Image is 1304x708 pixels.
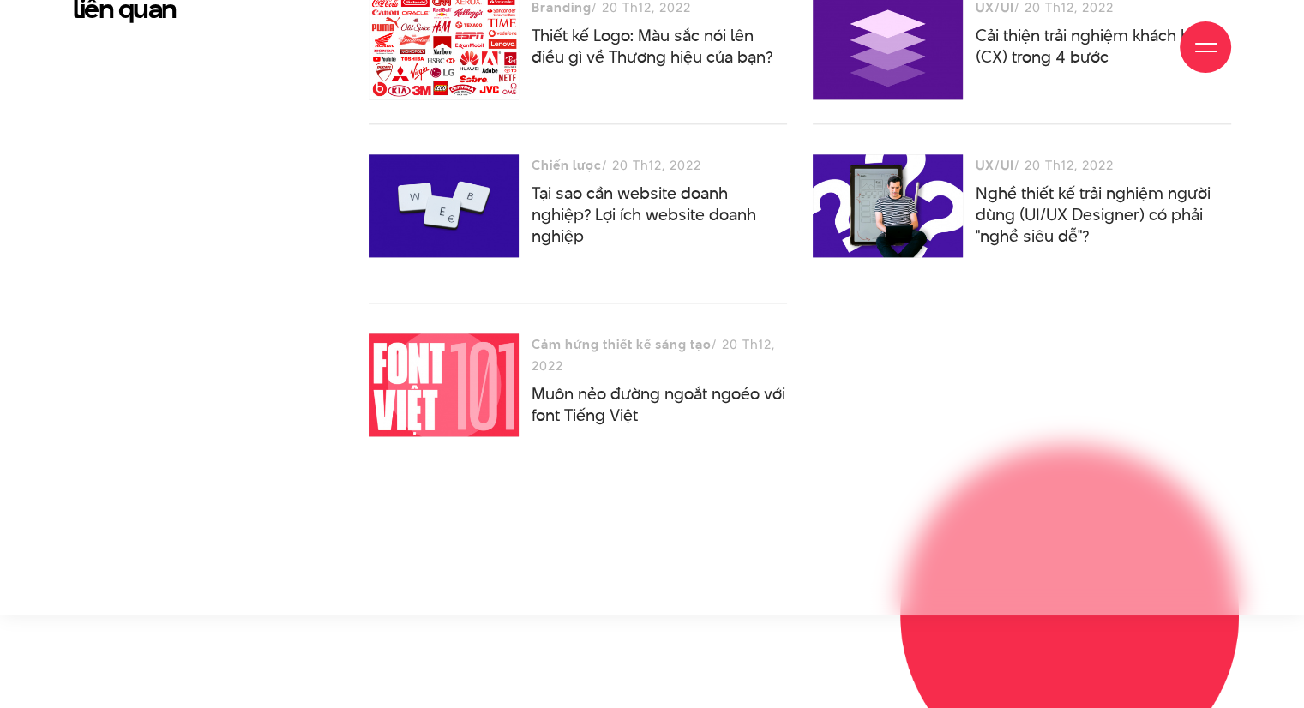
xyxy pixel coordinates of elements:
a: Nghề thiết kế trải nghiệm người dùng (UI/UX Designer) có phải "nghề siêu dễ"? [976,182,1211,248]
h3: UX/UI [976,154,1014,176]
div: / 20 Th12, 2022 [976,154,1231,176]
a: Tại sao cần website doanh nghiệp? Lợi ích website doanh nghiệp [532,182,756,248]
a: Muôn nẻo đường ngoắt ngoéo với font Tiếng Việt [532,382,785,427]
div: / 20 Th12, 2022 [532,333,787,376]
h3: Cảm hứng thiết kế sáng tạo [532,333,712,355]
div: / 20 Th12, 2022 [532,154,787,176]
h3: Chiến lược [532,154,602,176]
